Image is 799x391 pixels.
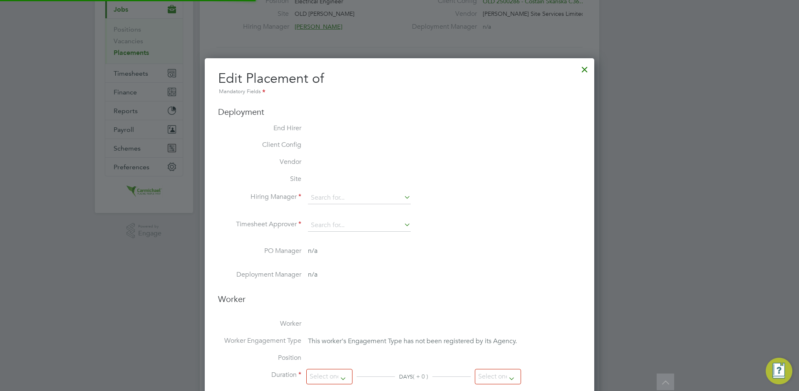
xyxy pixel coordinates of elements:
div: Mandatory Fields [218,87,581,97]
input: Search for... [308,192,411,204]
h3: Worker [218,294,581,311]
input: Search for... [308,219,411,232]
label: Worker [218,319,301,328]
label: Worker Engagement Type [218,337,301,345]
input: Select one [306,369,352,384]
span: n/a [308,270,318,279]
span: Edit Placement of [218,70,324,87]
label: Deployment Manager [218,270,301,279]
label: Site [218,175,301,183]
span: n/a [308,247,318,255]
label: Duration [218,371,301,379]
label: PO Manager [218,247,301,255]
label: Client Config [218,141,301,149]
span: This worker's Engagement Type has not been registered by its Agency. [308,337,517,345]
label: Timesheet Approver [218,220,301,229]
label: End Hirer [218,124,301,133]
span: DAYS [399,373,413,380]
button: Engage Resource Center [766,358,792,384]
label: Position [218,354,301,362]
label: Vendor [218,158,301,166]
label: Hiring Manager [218,193,301,201]
h3: Deployment [218,106,581,117]
input: Select one [475,369,521,384]
span: ( + 0 ) [413,373,428,380]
